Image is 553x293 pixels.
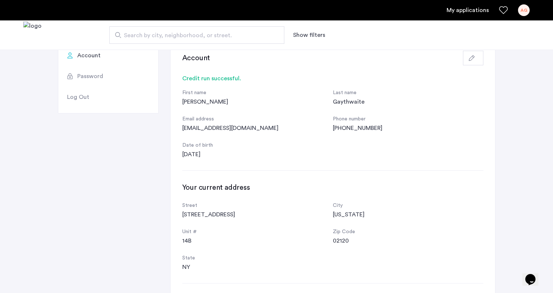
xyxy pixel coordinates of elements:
[182,201,333,210] div: Street
[182,141,333,150] div: Date of birth
[182,89,333,97] div: First name
[124,31,264,40] span: Search by city, neighborhood, or street.
[499,6,508,15] a: Favorites
[109,26,284,44] input: Apartment Search
[333,228,483,236] div: Zip Code
[518,4,530,16] div: AG
[77,51,101,60] span: Account
[333,210,483,219] div: [US_STATE]
[182,115,333,124] div: Email address
[333,115,483,124] div: Phone number
[182,236,333,245] div: 14B
[447,6,489,15] a: My application
[182,210,333,219] div: [STREET_ADDRESS]
[333,97,483,106] div: Gaythwaite
[463,51,483,65] button: button
[67,93,89,101] span: Log Out
[333,201,483,210] div: City
[182,97,333,106] div: [PERSON_NAME]
[333,124,483,132] div: [PHONE_NUMBER]
[182,182,483,193] h3: Your current address
[333,236,483,245] div: 02120
[182,74,483,83] div: Credit run successful.
[182,124,333,132] div: [EMAIL_ADDRESS][DOMAIN_NAME]
[182,228,333,236] div: Unit #
[522,264,546,286] iframe: chat widget
[23,22,42,49] img: logo
[182,150,333,159] div: [DATE]
[182,263,333,271] div: NY
[77,72,103,81] span: Password
[293,31,325,39] button: Show or hide filters
[182,254,333,263] div: State
[333,89,483,97] div: Last name
[23,22,42,49] a: Cazamio logo
[182,53,210,63] h3: Account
